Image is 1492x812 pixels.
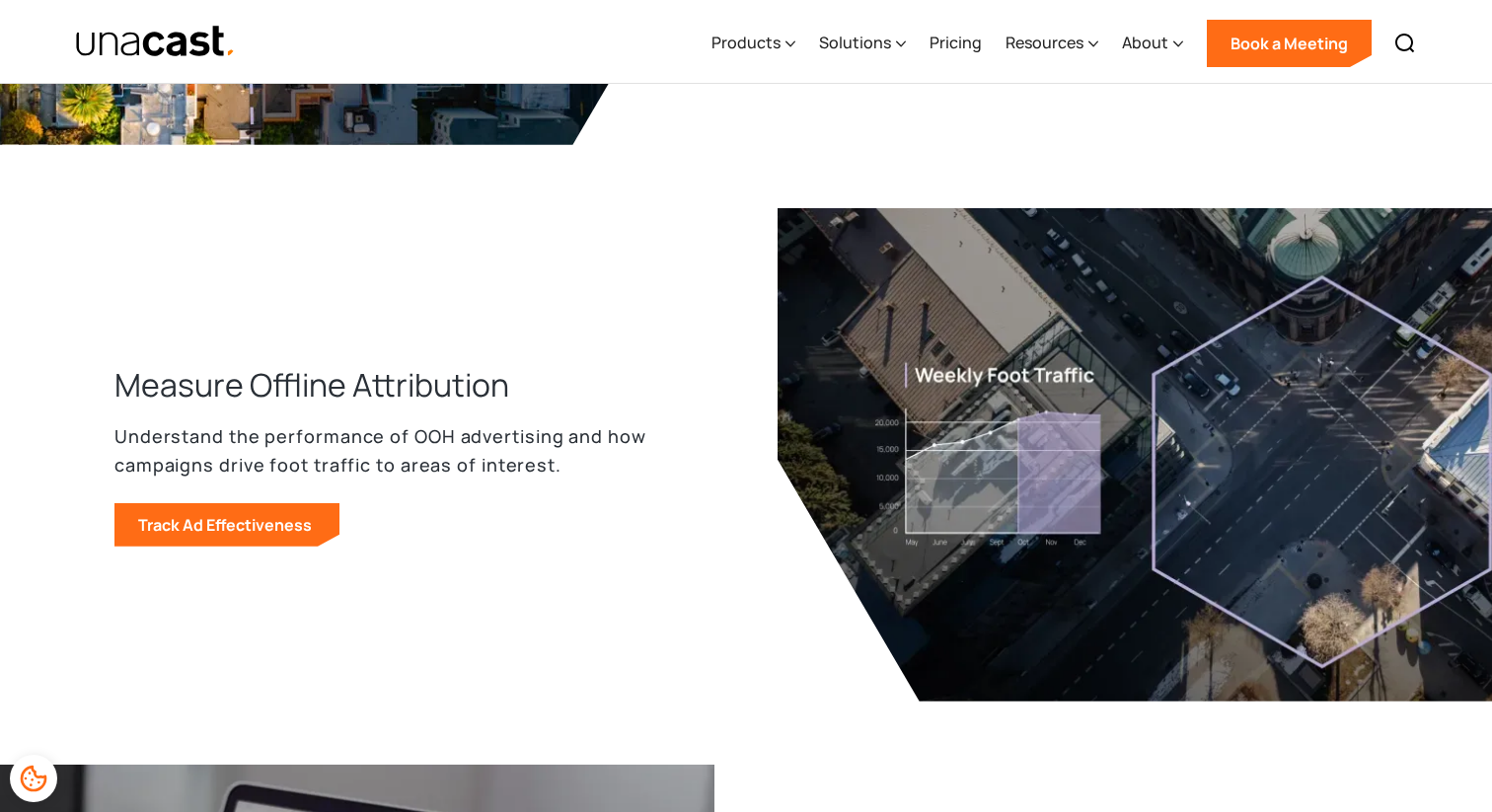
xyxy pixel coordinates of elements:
[1006,31,1083,54] div: Resources
[1393,32,1417,55] img: Search icon
[114,503,339,547] a: Track Ad Effectiveness
[10,755,57,802] div: Cookie Preferences
[1122,31,1168,54] div: About
[1207,20,1372,67] a: Book a Meeting
[114,363,509,406] h3: Measure Offline Attribution
[930,3,982,84] a: Pricing
[1006,3,1098,84] div: Resources
[819,31,891,54] div: Solutions
[75,25,236,59] img: Unacast text logo
[75,25,236,59] a: home
[114,422,651,480] p: Understand the performance of OOH advertising and how campaigns drive foot traffic to areas of in...
[711,31,781,54] div: Products
[1122,3,1183,84] div: About
[711,3,795,84] div: Products
[819,3,906,84] div: Solutions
